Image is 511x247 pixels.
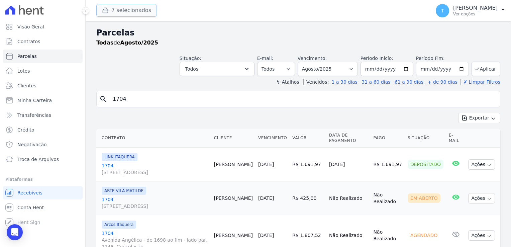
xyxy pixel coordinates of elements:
span: Minha Carteira [17,97,52,104]
th: Vencimento [255,129,290,148]
i: search [99,95,107,103]
span: LINK ITAQUERA [102,153,137,161]
strong: Agosto/2025 [120,39,158,46]
th: Valor [290,129,326,148]
a: [DATE] [258,233,274,238]
span: Visão Geral [17,23,44,30]
button: 7 selecionados [96,4,157,17]
button: T [PERSON_NAME] Ver opções [430,1,511,20]
a: Visão Geral [3,20,83,33]
a: Troca de Arquivos [3,153,83,166]
label: Vencimento: [298,56,327,61]
div: Agendado [408,231,440,240]
span: Recebíveis [17,189,42,196]
th: E-mail [446,129,466,148]
p: de [96,39,158,47]
a: Clientes [3,79,83,92]
a: Recebíveis [3,186,83,199]
td: R$ 425,00 [290,181,326,215]
span: Conta Hent [17,204,44,211]
a: Lotes [3,64,83,78]
a: 61 a 90 dias [395,79,423,85]
span: Todos [185,65,198,73]
span: Lotes [17,68,30,74]
span: ARTE VILA MATILDE [102,187,146,195]
th: Contrato [96,129,211,148]
button: Ações [468,193,495,203]
a: Transferências [3,108,83,122]
label: Período Fim: [416,55,469,62]
a: 1704[STREET_ADDRESS] [102,162,209,176]
label: E-mail: [257,56,274,61]
a: Contratos [3,35,83,48]
span: Clientes [17,82,36,89]
span: Transferências [17,112,51,118]
th: Pago [371,129,405,148]
label: ↯ Atalhos [276,79,299,85]
button: Exportar [458,113,500,123]
td: Não Realizado [371,181,405,215]
h2: Parcelas [96,27,500,39]
a: Conta Hent [3,201,83,214]
th: Situação [405,129,446,148]
td: R$ 1.691,97 [290,148,326,181]
strong: Todas [96,39,114,46]
a: Negativação [3,138,83,151]
td: [DATE] [326,148,371,181]
a: Minha Carteira [3,94,83,107]
p: Ver opções [453,11,498,17]
span: [STREET_ADDRESS] [102,169,209,176]
button: Ações [468,159,495,170]
a: 1704[STREET_ADDRESS] [102,196,209,210]
span: Negativação [17,141,47,148]
button: Ações [468,230,495,241]
span: Arcos Itaquera [102,221,136,229]
a: Parcelas [3,50,83,63]
label: Vencidos: [303,79,329,85]
span: Contratos [17,38,40,45]
input: Buscar por nome do lote ou do cliente [109,92,497,106]
span: Parcelas [17,53,37,60]
a: [DATE] [258,195,274,201]
td: [PERSON_NAME] [211,181,255,215]
a: 1 a 30 dias [332,79,357,85]
button: Aplicar [472,62,500,76]
span: Troca de Arquivos [17,156,59,163]
div: Depositado [408,160,443,169]
a: 31 a 60 dias [362,79,390,85]
th: Cliente [211,129,255,148]
span: Crédito [17,127,34,133]
p: [PERSON_NAME] [453,5,498,11]
a: ✗ Limpar Filtros [460,79,500,85]
span: [STREET_ADDRESS] [102,203,209,210]
label: Situação: [180,56,201,61]
th: Data de Pagamento [326,129,371,148]
div: Plataformas [5,175,80,183]
label: Período Inicío: [361,56,393,61]
button: Todos [180,62,254,76]
td: Não Realizado [326,181,371,215]
td: [PERSON_NAME] [211,148,255,181]
a: Crédito [3,123,83,137]
td: R$ 1.691,97 [371,148,405,181]
div: Open Intercom Messenger [7,224,23,240]
div: Em Aberto [408,193,440,203]
a: + de 90 dias [428,79,457,85]
span: T [441,8,444,13]
a: [DATE] [258,162,274,167]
